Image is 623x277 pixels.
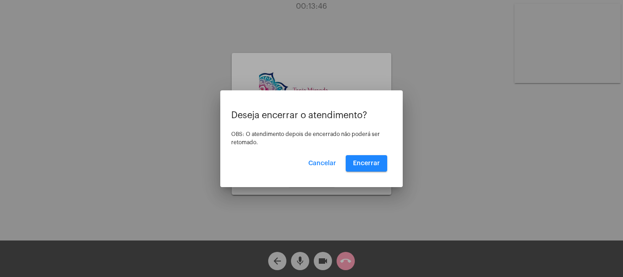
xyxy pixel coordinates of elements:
[231,110,392,120] p: Deseja encerrar o atendimento?
[231,131,380,145] span: OBS: O atendimento depois de encerrado não poderá ser retomado.
[353,160,380,167] span: Encerrar
[346,155,387,172] button: Encerrar
[308,160,336,167] span: Cancelar
[301,155,343,172] button: Cancelar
